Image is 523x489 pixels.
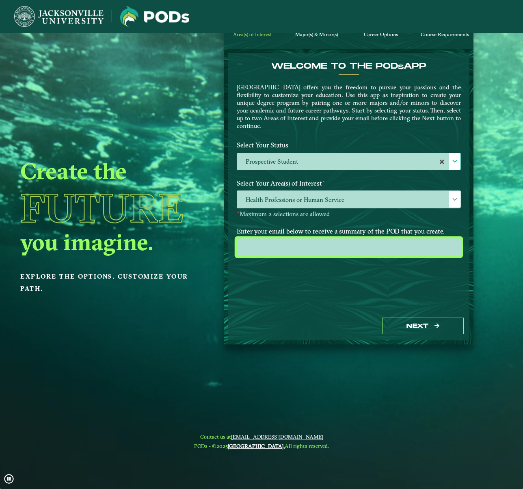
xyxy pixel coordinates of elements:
img: Jacksonville University logo [120,6,189,27]
a: [GEOGRAPHIC_DATA]. [228,443,285,449]
span: Career Options [364,31,398,37]
span: Course Requirements [421,31,469,37]
span: Contact us at [194,433,329,440]
p: [GEOGRAPHIC_DATA] offers you the freedom to pursue your passions and the flexibility to customize... [237,83,461,130]
span: Major(s) & Minor(s) [295,31,338,37]
p: Maximum 2 selections are allowed [237,210,461,218]
img: Jacksonville University logo [14,6,104,27]
label: Enter your email below to receive a summary of the POD that you create. [231,223,467,238]
h2: Create the [20,157,205,185]
span: PODs - ©2025 All rights reserved. [194,443,329,449]
sup: ⋆ [322,178,325,184]
input: Enter your email [237,238,461,256]
button: Next [383,318,464,334]
label: Select Your Status [231,138,467,153]
label: Prospective Student [237,153,460,171]
h1: Future [20,188,205,228]
label: Select Your Area(s) of Interest [231,176,467,191]
span: Area(s) of Interest [233,31,272,37]
p: Explore the options. Customize your path. [20,270,205,295]
h4: Welcome to the POD app [237,61,461,71]
span: Health Professions or Human Service [237,191,460,208]
h2: you imagine. [20,228,205,256]
sub: s [398,63,404,71]
a: [EMAIL_ADDRESS][DOMAIN_NAME] [231,433,323,440]
sup: ⋆ [237,209,240,215]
